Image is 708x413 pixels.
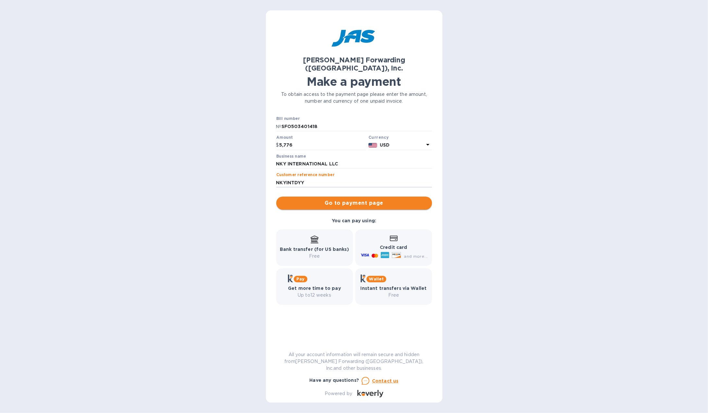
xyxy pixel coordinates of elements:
b: Currency [368,135,389,140]
label: Amount [276,136,293,139]
b: Bank transfer (for US banks) [280,247,349,252]
label: Bill number [276,117,300,121]
input: Enter bill number [281,122,432,131]
p: № [276,123,281,130]
u: Contact us [372,378,399,383]
h1: Make a payment [276,75,432,88]
b: Get more time to pay [288,286,341,291]
b: Pay [296,277,304,281]
input: Enter business name [276,159,432,169]
span: Go to payment page [281,199,427,207]
b: Wallet [369,277,384,281]
b: Instant transfers via Wallet [361,286,427,291]
p: All your account information will remain secure and hidden from [PERSON_NAME] Forwarding ([GEOGRA... [276,351,432,372]
p: To obtain access to the payment page please enter the amount, number and currency of one unpaid i... [276,91,432,105]
p: Up to 12 weeks [288,292,341,299]
b: Have any questions? [310,378,359,383]
p: Free [361,292,427,299]
p: $ [276,142,279,148]
img: USD [368,143,377,148]
b: You can pay using: [332,218,376,223]
input: Enter customer reference number [276,178,432,187]
b: [PERSON_NAME] Forwarding ([GEOGRAPHIC_DATA]), Inc. [303,56,405,72]
b: Credit card [380,245,407,250]
span: and more... [404,254,428,259]
input: 0.00 [279,140,366,150]
label: Customer reference number [276,173,334,177]
b: USD [380,142,390,148]
label: Business name [276,154,306,158]
p: Free [280,253,349,260]
p: Powered by [325,390,352,397]
button: Go to payment page [276,197,432,210]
